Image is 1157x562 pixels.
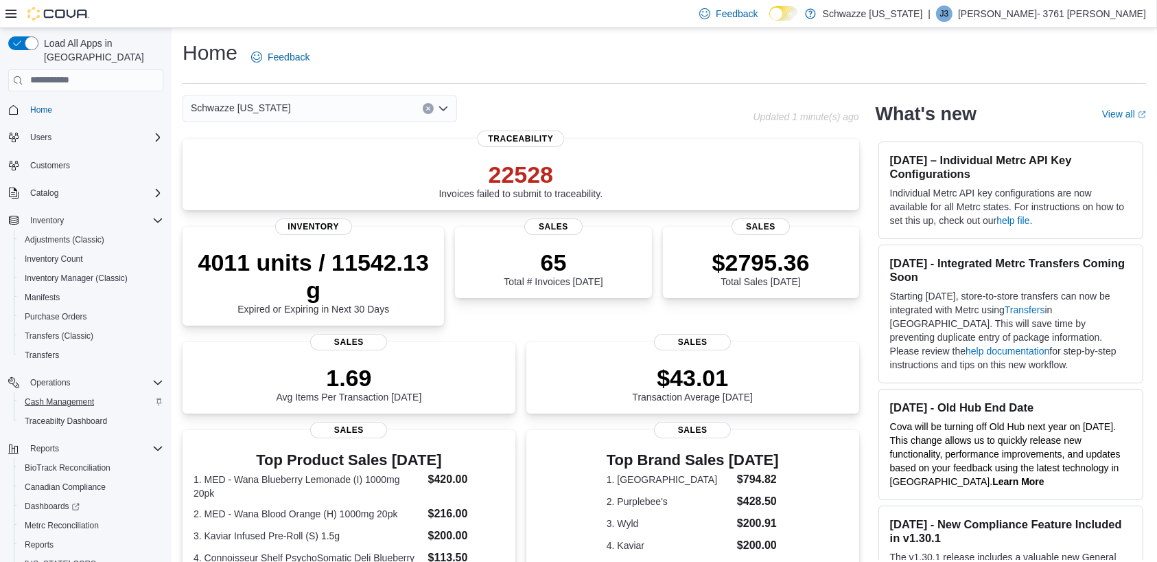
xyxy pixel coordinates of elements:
[19,394,100,410] a: Cash Management
[25,292,60,303] span: Manifests
[992,476,1044,487] a: Learn More
[769,6,798,21] input: Dark Mode
[275,218,352,235] span: Inventory
[712,249,810,287] div: Total Sales [DATE]
[14,269,169,288] button: Inventory Manager (Classic)
[890,421,1121,487] span: Cova will be turning off Old Hub next year on [DATE]. This change allows us to quickly release ne...
[890,517,1132,545] h3: [DATE] - New Compliance Feature Included in v1.30.1
[25,129,57,146] button: Users
[428,506,504,522] dd: $216.00
[19,394,163,410] span: Cash Management
[19,347,163,363] span: Transfers
[940,5,949,22] span: J3
[19,537,59,553] a: Reports
[19,270,133,286] a: Inventory Manager (Classic)
[1138,111,1146,119] svg: External link
[194,507,423,521] dt: 2. MED - Wana Blood Orange (H) 1000mg 20pk
[25,212,163,229] span: Inventory
[19,413,163,429] span: Traceabilty Dashboard
[890,256,1132,284] h3: [DATE] - Integrated Metrc Transfers Coming Soon
[3,211,169,230] button: Inventory
[30,132,51,143] span: Users
[27,7,89,21] img: Cova
[890,186,1132,227] p: Individual Metrc API key configurations are now available for all Metrc states. For instructions ...
[14,458,169,477] button: BioTrack Reconciliation
[25,350,59,361] span: Transfers
[14,412,169,431] button: Traceabilty Dashboard
[504,249,603,276] p: 65
[632,364,753,403] div: Transaction Average [DATE]
[1102,109,1146,120] a: View allExternal link
[19,479,163,495] span: Canadian Compliance
[428,528,504,544] dd: $200.00
[25,234,104,245] span: Adjustments (Classic)
[1005,304,1045,315] a: Transfers
[25,254,83,265] span: Inventory Count
[14,326,169,346] button: Transfers (Classic)
[19,517,104,534] a: Metrc Reconciliation
[25,374,76,391] button: Operations
[439,161,603,199] div: Invoices failed to submit to traceability.
[19,308,93,325] a: Purchase Orders
[25,440,163,457] span: Reports
[14,288,169,307] button: Manifests
[194,452,504,469] h3: Top Product Sales [DATE]
[737,471,779,488] dd: $794.82
[936,5,953,22] div: Jennifer- 3761 Seward
[268,50,309,64] span: Feedback
[737,515,779,532] dd: $200.91
[25,157,163,174] span: Customers
[25,311,87,322] span: Purchase Orders
[194,529,423,543] dt: 3. Kaviar Infused Pre-Roll (S) 1.5g
[38,36,163,64] span: Load All Apps in [GEOGRAPHIC_DATA]
[504,249,603,287] div: Total # Invoices [DATE]
[14,477,169,497] button: Canadian Compliance
[19,232,163,248] span: Adjustments (Classic)
[19,498,163,515] span: Dashboards
[30,160,70,171] span: Customers
[194,473,423,500] dt: 1. MED - Wana Blueberry Lemonade (I) 1000mg 20pk
[607,473,732,486] dt: 1. [GEOGRAPHIC_DATA]
[19,498,85,515] a: Dashboards
[632,364,753,392] p: $43.01
[246,43,315,71] a: Feedback
[30,377,71,388] span: Operations
[732,218,791,235] span: Sales
[958,5,1146,22] p: [PERSON_NAME]- 3761 [PERSON_NAME]
[607,517,732,530] dt: 3. Wyld
[876,103,977,125] h2: What's new
[19,347,65,363] a: Transfers
[19,537,163,553] span: Reports
[524,218,583,235] span: Sales
[19,251,163,267] span: Inventory Count
[890,401,1132,414] h3: [DATE] - Old Hub End Date
[19,251,89,267] a: Inventory Count
[14,497,169,516] a: Dashboards
[25,185,163,201] span: Catalog
[25,330,93,341] span: Transfers (Classic)
[3,439,169,458] button: Reports
[19,413,113,429] a: Traceabilty Dashboard
[14,249,169,269] button: Inventory Count
[30,443,59,454] span: Reports
[19,232,110,248] a: Adjustments (Classic)
[19,328,99,344] a: Transfers (Classic)
[928,5,931,22] p: |
[423,103,434,114] button: Clear input
[194,249,433,315] div: Expired or Expiring in Next 30 Days
[25,374,163,391] span: Operations
[737,493,779,510] dd: $428.50
[19,479,111,495] a: Canadian Compliance
[14,535,169,554] button: Reports
[19,289,65,306] a: Manifests
[25,102,58,118] a: Home
[276,364,421,403] div: Avg Items Per Transaction [DATE]
[25,416,107,427] span: Traceabilty Dashboard
[438,103,449,114] button: Open list of options
[25,157,75,174] a: Customers
[25,440,65,457] button: Reports
[654,334,731,350] span: Sales
[654,422,731,438] span: Sales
